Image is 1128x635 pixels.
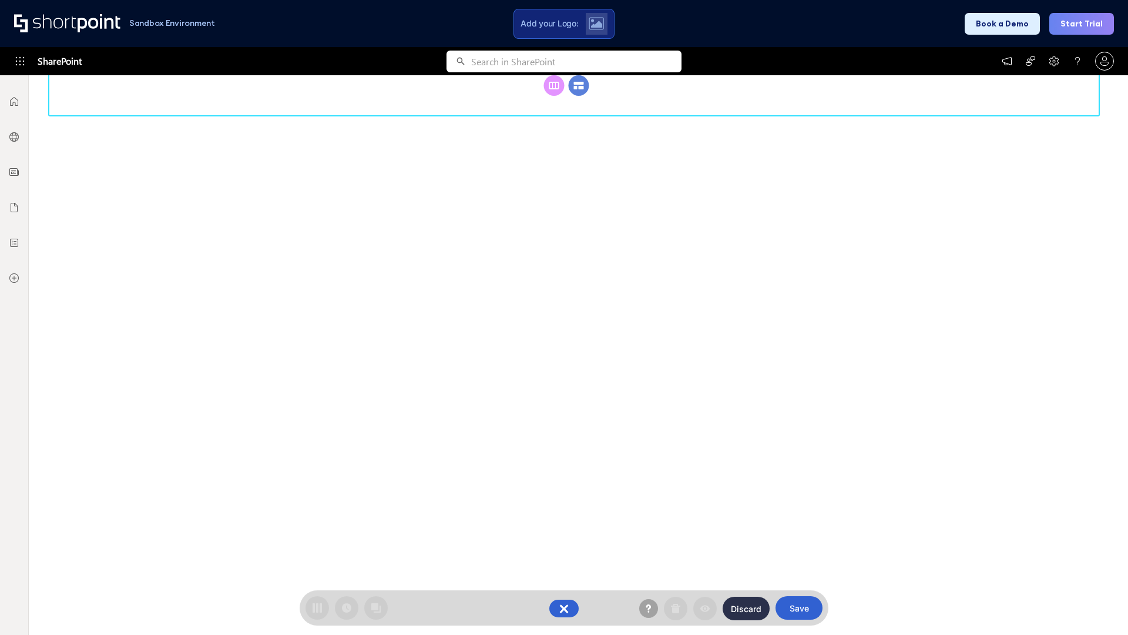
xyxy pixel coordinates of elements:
button: Discard [723,597,770,620]
span: SharePoint [38,47,82,75]
iframe: Chat Widget [1069,579,1128,635]
button: Start Trial [1049,13,1114,35]
button: Save [775,596,822,620]
span: Add your Logo: [521,18,578,29]
img: Upload logo [589,17,604,30]
button: Book a Demo [965,13,1040,35]
h1: Sandbox Environment [129,20,215,26]
input: Search in SharePoint [471,51,681,72]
